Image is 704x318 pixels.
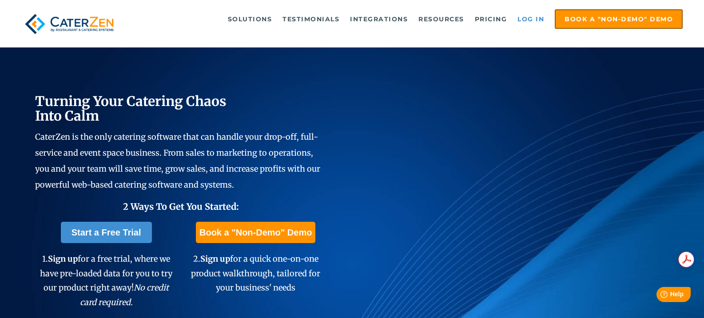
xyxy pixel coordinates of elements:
[61,222,152,243] a: Start a Free Trial
[470,10,512,28] a: Pricing
[35,132,320,190] span: CaterZen is the only catering software that can handle your drop-off, full-service and event spac...
[123,201,239,212] span: 2 Ways To Get You Started:
[223,10,277,28] a: Solutions
[191,254,320,293] span: 2. for a quick one-on-one product walkthrough, tailored for your business' needs
[35,93,227,124] span: Turning Your Catering Chaos Into Calm
[196,222,315,243] a: Book a "Non-Demo" Demo
[200,254,230,264] span: Sign up
[40,254,172,307] span: 1. for a free trial, where we have pre-loaded data for you to try our product right away!
[414,10,469,28] a: Resources
[555,9,683,29] a: Book a "Non-Demo" Demo
[346,10,412,28] a: Integrations
[80,283,169,307] em: No credit card required.
[134,9,683,29] div: Navigation Menu
[278,10,344,28] a: Testimonials
[48,254,78,264] span: Sign up
[513,10,549,28] a: Log in
[625,283,694,308] iframe: Help widget launcher
[21,9,117,39] img: caterzen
